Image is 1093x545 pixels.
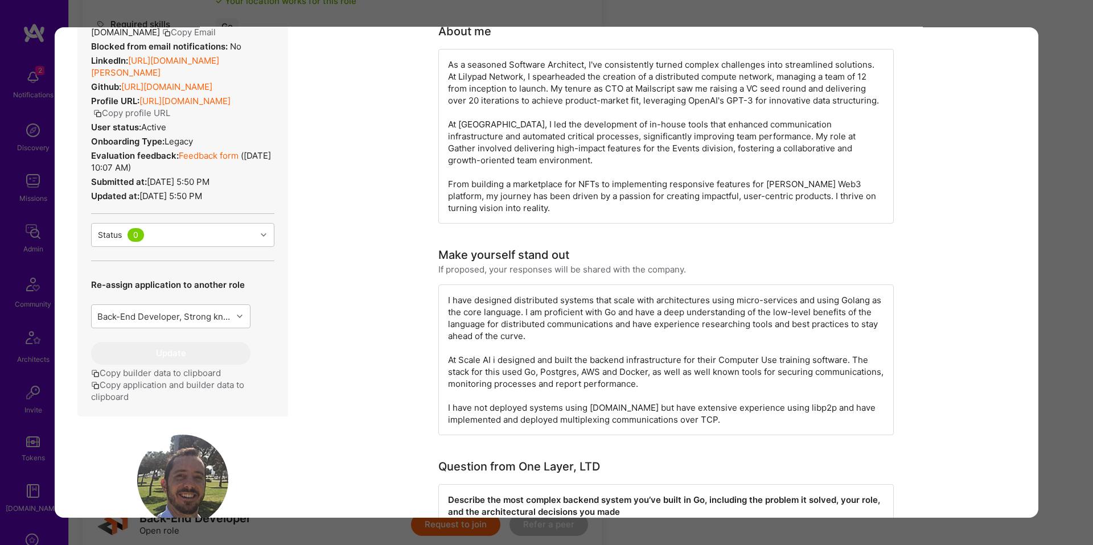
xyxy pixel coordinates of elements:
[91,122,141,133] strong: User status:
[121,81,212,92] a: [URL][DOMAIN_NAME]
[237,313,243,319] i: icon Chevron
[438,49,894,224] div: As a seasoned Software Architect, I've consistently turned complex challenges into streamlined so...
[91,381,100,390] i: icon Copy
[91,150,179,161] strong: Evaluation feedback:
[128,228,144,242] div: 0
[162,26,216,38] button: Copy Email
[91,342,250,365] button: Update
[165,136,193,147] span: legacy
[55,27,1038,518] div: modal
[97,311,233,323] div: Back-End Developer, Strong knowledge, experience, and proficiency with the Go programming languag...
[91,150,274,174] div: ( [DATE] 10:07 AM )
[91,369,100,378] i: icon Copy
[179,150,239,161] a: Feedback form
[93,107,170,119] button: Copy profile URL
[438,263,686,275] div: If proposed, your responses will be shared with the company.
[448,494,882,517] strong: Describe the most complex backend system you’ve built in Go, including the problem it solved, you...
[91,379,274,403] button: Copy application and builder data to clipboard
[438,458,600,475] div: Question from One Layer, LTD
[91,40,241,52] div: No
[91,279,250,291] p: Re-assign application to another role
[91,55,128,66] strong: LinkedIn:
[91,81,121,92] strong: Github:
[139,191,202,201] span: [DATE] 5:50 PM
[93,109,102,118] i: icon Copy
[137,517,228,528] a: User Avatar
[91,41,230,52] strong: Blocked from email notifications:
[91,96,139,106] strong: Profile URL:
[137,435,228,526] img: User Avatar
[91,136,165,147] strong: Onboarding Type:
[261,232,266,238] i: icon Chevron
[98,229,122,241] div: Status
[438,284,894,435] div: I have designed distributed systems that scale with architectures using micro-services and using ...
[91,176,147,187] strong: Submitted at:
[438,23,491,40] div: About me
[91,367,221,379] button: Copy builder data to clipboard
[139,96,231,106] a: [URL][DOMAIN_NAME]
[141,122,166,133] span: Active
[91,55,219,78] a: [URL][DOMAIN_NAME][PERSON_NAME]
[91,191,139,201] strong: Updated at:
[162,28,171,37] i: icon Copy
[438,246,569,263] div: Make yourself stand out
[147,176,209,187] span: [DATE] 5:50 PM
